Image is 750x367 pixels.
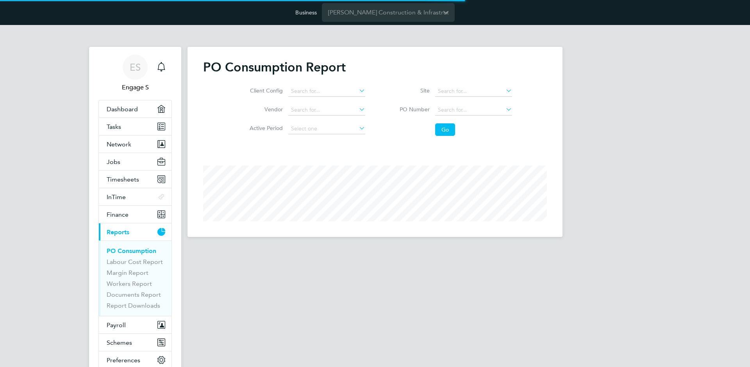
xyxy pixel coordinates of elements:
[107,247,156,255] a: PO Consumption
[107,280,152,287] a: Workers Report
[107,141,131,148] span: Network
[98,83,172,92] span: Engage S
[107,302,160,309] a: Report Downloads
[107,258,163,265] a: Labour Cost Report
[99,135,171,153] button: Network
[107,105,138,113] span: Dashboard
[99,334,171,351] button: Schemes
[107,211,129,218] span: Finance
[99,316,171,333] button: Payroll
[288,105,365,116] input: Search for...
[295,9,317,16] label: Business
[238,87,283,94] label: Client Config
[130,62,141,72] span: ES
[107,176,139,183] span: Timesheets
[107,321,126,329] span: Payroll
[99,100,171,118] a: Dashboard
[107,339,132,346] span: Schemes
[99,223,171,241] button: Reports
[238,106,283,113] label: Vendor
[107,193,126,201] span: InTime
[99,206,171,223] button: Finance
[435,123,455,136] button: Go
[435,105,512,116] input: Search for...
[99,118,171,135] a: Tasks
[238,125,283,132] label: Active Period
[99,171,171,188] button: Timesheets
[385,106,430,113] label: PO Number
[385,87,430,94] label: Site
[99,241,171,316] div: Reports
[107,291,161,298] a: Documents Report
[107,356,140,364] span: Preferences
[288,86,365,97] input: Search for...
[288,123,365,134] input: Select one
[99,188,171,205] button: InTime
[107,158,120,166] span: Jobs
[98,55,172,92] a: ESEngage S
[107,269,148,276] a: Margin Report
[203,59,547,75] h2: PO Consumption Report
[107,123,121,130] span: Tasks
[107,228,129,236] span: Reports
[435,86,512,97] input: Search for...
[99,153,171,170] button: Jobs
